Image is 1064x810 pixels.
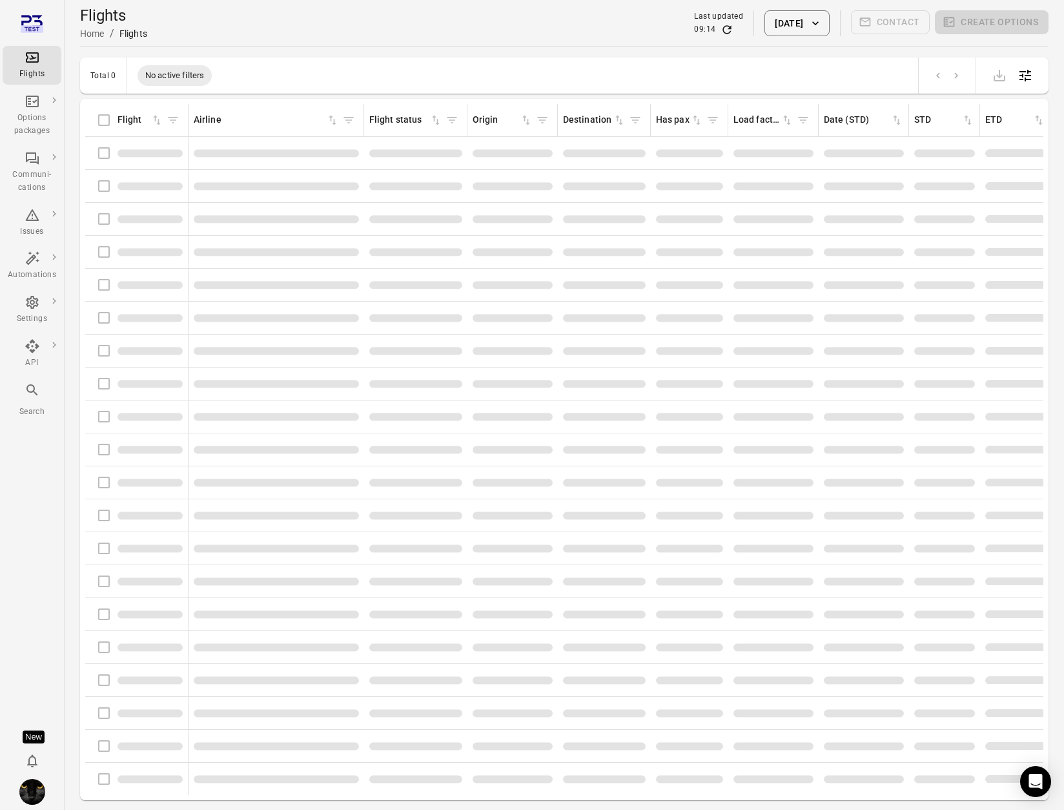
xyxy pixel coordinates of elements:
[80,28,105,39] a: Home
[3,46,61,85] a: Flights
[119,27,147,40] div: Flights
[90,71,116,80] div: Total 0
[19,779,45,805] img: images
[3,379,61,422] button: Search
[19,748,45,774] button: Notifications
[3,291,61,329] a: Settings
[8,357,56,369] div: API
[14,774,50,810] button: Iris
[3,203,61,242] a: Issues
[656,113,703,127] div: Sort by has pax in ascending order
[369,113,442,127] div: Sort by flight status in ascending order
[985,113,1045,127] div: Sort by ETD in ascending order
[987,68,1012,81] span: Please make a selection to export
[935,10,1049,36] span: Please make a selection to create an option package
[694,10,743,23] div: Last updated
[8,68,56,81] div: Flights
[626,110,645,130] span: Filter by destination
[733,113,793,127] div: Sort by load factor in ascending order
[793,110,813,130] span: Filter by load factor
[118,113,163,127] div: Sort by flight in ascending order
[80,5,147,26] h1: Flights
[563,113,626,127] div: Sort by destination in ascending order
[929,67,965,84] nav: pagination navigation
[694,23,715,36] div: 09:14
[8,313,56,326] div: Settings
[473,113,533,127] div: Sort by origin in ascending order
[110,26,114,41] li: /
[824,113,903,127] div: Sort by date (STD) in ascending order
[194,113,339,127] div: Sort by airline in ascending order
[3,335,61,373] a: API
[163,110,183,130] span: Filter by flight
[138,69,212,82] span: No active filters
[8,269,56,282] div: Automations
[442,110,462,130] span: Filter by flight status
[80,26,147,41] nav: Breadcrumbs
[1020,766,1051,797] div: Open Intercom Messenger
[23,731,45,743] div: Tooltip anchor
[764,10,829,36] button: [DATE]
[8,112,56,138] div: Options packages
[914,113,974,127] div: Sort by STD in ascending order
[8,406,56,419] div: Search
[1012,63,1038,88] button: Open table configuration
[3,90,61,141] a: Options packages
[703,110,722,130] span: Filter by has pax
[8,225,56,238] div: Issues
[8,169,56,194] div: Communi-cations
[721,23,733,36] button: Refresh data
[533,110,552,130] span: Filter by origin
[3,147,61,198] a: Communi-cations
[851,10,930,36] span: Please make a selection to create communications
[339,110,358,130] span: Filter by airline
[3,247,61,286] a: Automations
